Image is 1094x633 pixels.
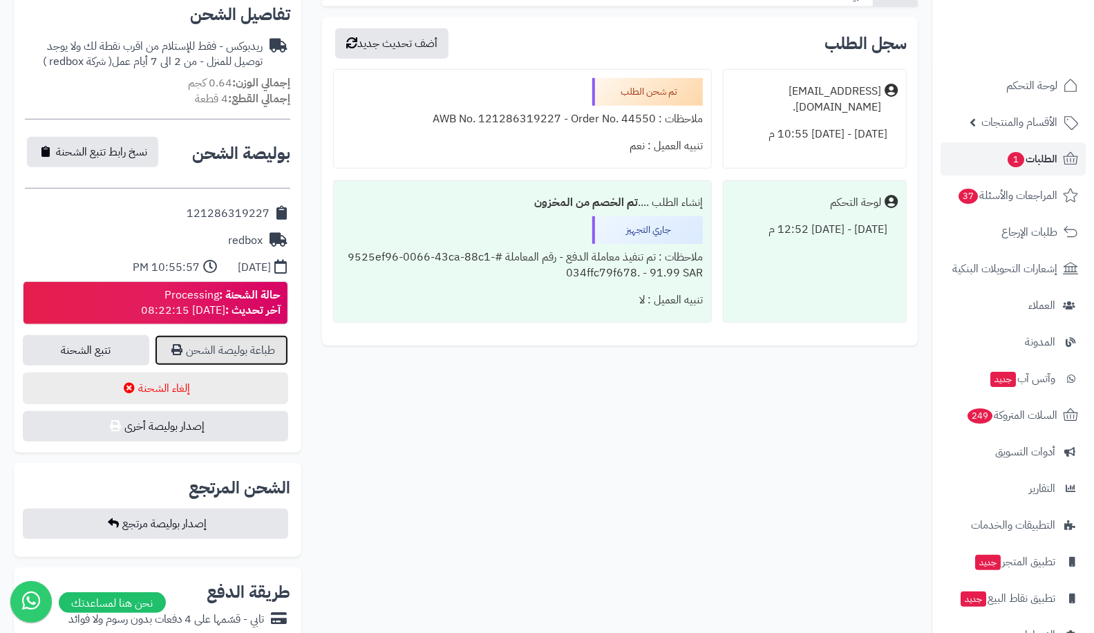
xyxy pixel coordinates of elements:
div: [DATE] - [DATE] 12:52 م [732,216,898,243]
span: 37 [959,189,978,204]
img: logo-2.png [1000,35,1081,64]
h2: طريقة الدفع [207,584,290,601]
h2: تفاصيل الشحن [25,6,290,23]
div: Processing [DATE] 08:22:15 [141,287,281,319]
a: المراجعات والأسئلة37 [941,179,1086,212]
div: ملاحظات : تم تنفيذ معاملة الدفع - رقم المعاملة #9525ef96-0066-43ca-88c1-034ffc79f678. - 91.99 SAR [342,244,703,287]
span: التقارير [1029,479,1055,498]
span: أدوات التسويق [995,442,1055,462]
button: إصدار بوليصة مرتجع [23,509,288,539]
a: طباعة بوليصة الشحن [155,335,288,366]
span: المراجعات والأسئلة [957,186,1057,205]
span: تطبيق المتجر [974,552,1055,571]
small: 0.64 كجم [188,75,290,91]
span: جديد [990,372,1016,387]
span: طلبات الإرجاع [1001,223,1057,242]
div: تم شحن الطلب [592,78,703,106]
a: إشعارات التحويلات البنكية [941,252,1086,285]
a: وآتس آبجديد [941,362,1086,395]
a: التطبيقات والخدمات [941,509,1086,542]
strong: آخر تحديث : [225,302,281,319]
b: تم الخصم من المخزون [534,194,638,211]
a: السلات المتروكة249 [941,399,1086,432]
button: نسخ رابط تتبع الشحنة [27,137,158,167]
span: لوحة التحكم [1006,76,1057,95]
span: نسخ رابط تتبع الشحنة [56,144,147,160]
div: 121286319227 [187,206,270,222]
button: أضف تحديث جديد [335,28,449,59]
strong: إجمالي الوزن: [232,75,290,91]
span: ( شركة redbox ) [43,53,112,70]
h3: سجل الطلب [824,35,907,52]
span: السلات المتروكة [966,406,1057,425]
div: 10:55:57 PM [133,260,200,276]
span: وآتس آب [989,369,1055,388]
span: 249 [968,408,992,424]
span: الطلبات [1006,149,1057,169]
a: المدونة [941,325,1086,359]
a: لوحة التحكم [941,69,1086,102]
a: طلبات الإرجاع [941,216,1086,249]
div: [DATE] - [DATE] 10:55 م [732,121,898,148]
h2: الشحن المرتجع [189,480,290,496]
div: [EMAIL_ADDRESS][DOMAIN_NAME]. [732,84,881,115]
a: الطلبات1 [941,142,1086,176]
span: المدونة [1025,332,1055,352]
div: redbox [228,233,263,249]
a: أدوات التسويق [941,435,1086,469]
div: جاري التجهيز [592,216,703,244]
strong: إجمالي القطع: [228,91,290,107]
div: ريدبوكس - فقط للإستلام من اقرب نقطة لك ولا يوجد توصيل للمنزل - من 2 الى 7 أيام عمل [25,39,263,70]
a: العملاء [941,289,1086,322]
div: تنبيه العميل : لا [342,287,703,314]
div: ملاحظات : AWB No. 121286319227 - Order No. 44550 [342,106,703,133]
div: [DATE] [238,260,271,276]
div: تابي - قسّمها على 4 دفعات بدون رسوم ولا فوائد [68,612,264,627]
a: التقارير [941,472,1086,505]
span: العملاء [1028,296,1055,315]
div: تنبيه العميل : نعم [342,133,703,160]
strong: حالة الشحنة : [219,287,281,303]
button: إلغاء الشحنة [23,372,288,404]
div: لوحة التحكم [830,195,881,211]
span: الأقسام والمنتجات [981,113,1057,132]
span: 1 [1008,152,1024,167]
div: إنشاء الطلب .... [342,189,703,216]
a: تتبع الشحنة [23,335,149,366]
a: تطبيق المتجرجديد [941,545,1086,578]
span: إشعارات التحويلات البنكية [952,259,1057,278]
span: جديد [961,592,986,607]
h2: بوليصة الشحن [192,145,290,162]
span: التطبيقات والخدمات [971,516,1055,535]
button: إصدار بوليصة أخرى [23,411,288,442]
small: 4 قطعة [195,91,290,107]
span: تطبيق نقاط البيع [959,589,1055,608]
span: جديد [975,555,1001,570]
a: تطبيق نقاط البيعجديد [941,582,1086,615]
